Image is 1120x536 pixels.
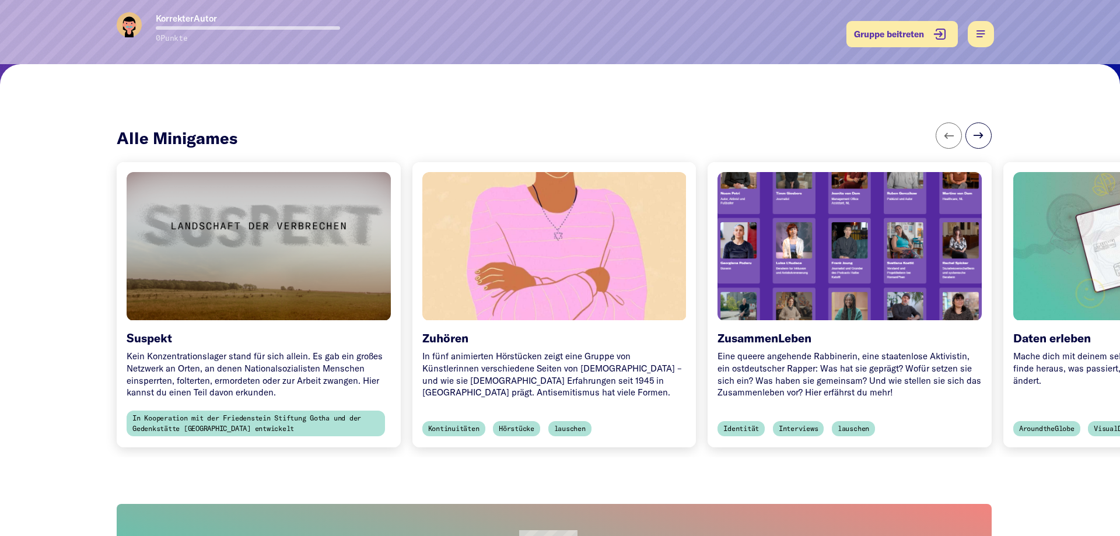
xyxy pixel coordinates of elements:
[717,351,982,399] div: Eine queere angehende Rabbinerin, eine staatenlose Aktivistin, ein ostdeutscher Rapper: Was hat s...
[117,128,237,148] h5: Alle Minigames
[422,332,687,351] h6: Zuhören
[117,12,142,37] img: open.svg
[493,421,540,436] span: Hörstücke
[412,162,696,447] a: Zuhören In fünf animierten Hörstücken zeigt eine Gruppe von Künstlerinnen verschiedene Seiten von...
[717,421,765,436] span: Identität
[422,421,485,436] span: Kontinuitäten
[548,421,591,436] span: lauschen
[717,332,982,351] h6: ZusammenLeben
[422,351,687,399] div: In fünf animierten Hörstücken zeigt eine Gruppe von Künstlerinnen verschiedene Seiten von [DEMOGR...
[156,13,217,23] strong: KorrekterAutor
[127,332,391,351] h6: Suspekt
[117,162,401,447] a: Suspekt Kein Konzentrationslager stand für sich allein. Es gab ein großes Netzwerk an Orten, an d...
[708,162,992,447] a: ZusammenLeben Eine queere angehende Rabbinerin, eine staatenlose Aktivistin, ein ostdeutscher Rap...
[127,351,391,399] div: Kein Konzentrationslager stand für sich allein. Es gab ein großes Netzwerk an Orten, an denen Nat...
[773,421,824,436] span: Interviews
[127,411,385,436] span: In Kooperation mit der Friedenstein Stiftung Gotha und der Gedenkstätte [GEOGRAPHIC_DATA] entwickelt
[1013,421,1080,436] span: AroundtheGlobe
[832,421,875,436] span: lauschen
